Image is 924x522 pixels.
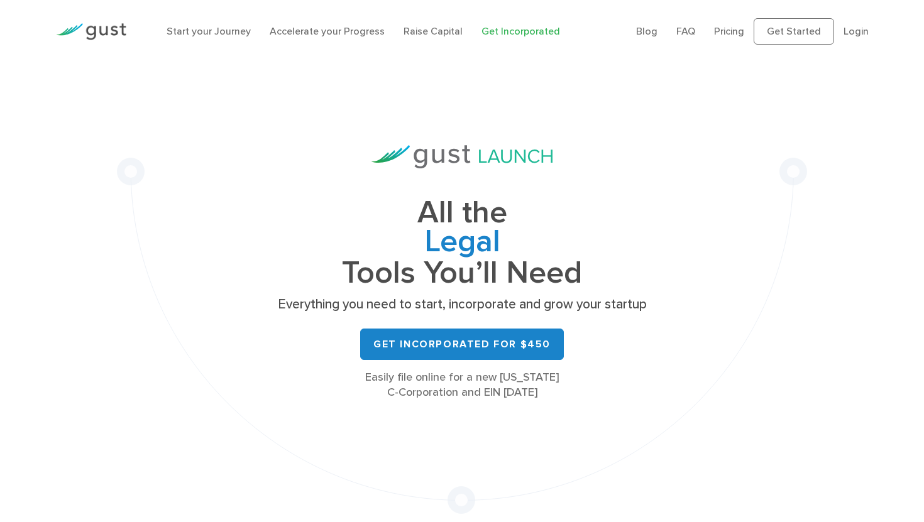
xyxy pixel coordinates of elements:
[636,25,657,37] a: Blog
[404,25,463,37] a: Raise Capital
[844,25,869,37] a: Login
[56,23,126,40] img: Gust Logo
[273,296,651,313] p: Everything you need to start, incorporate and grow your startup
[273,227,651,259] span: Legal
[360,329,564,360] a: Get Incorporated for $450
[167,25,251,37] a: Start your Journey
[273,198,651,287] h1: All the Tools You’ll Need
[714,25,744,37] a: Pricing
[273,370,651,400] div: Easily file online for a new [US_STATE] C-Corporation and EIN [DATE]
[676,25,695,37] a: FAQ
[754,18,834,45] a: Get Started
[371,145,553,168] img: Gust Launch Logo
[481,25,560,37] a: Get Incorporated
[270,25,385,37] a: Accelerate your Progress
